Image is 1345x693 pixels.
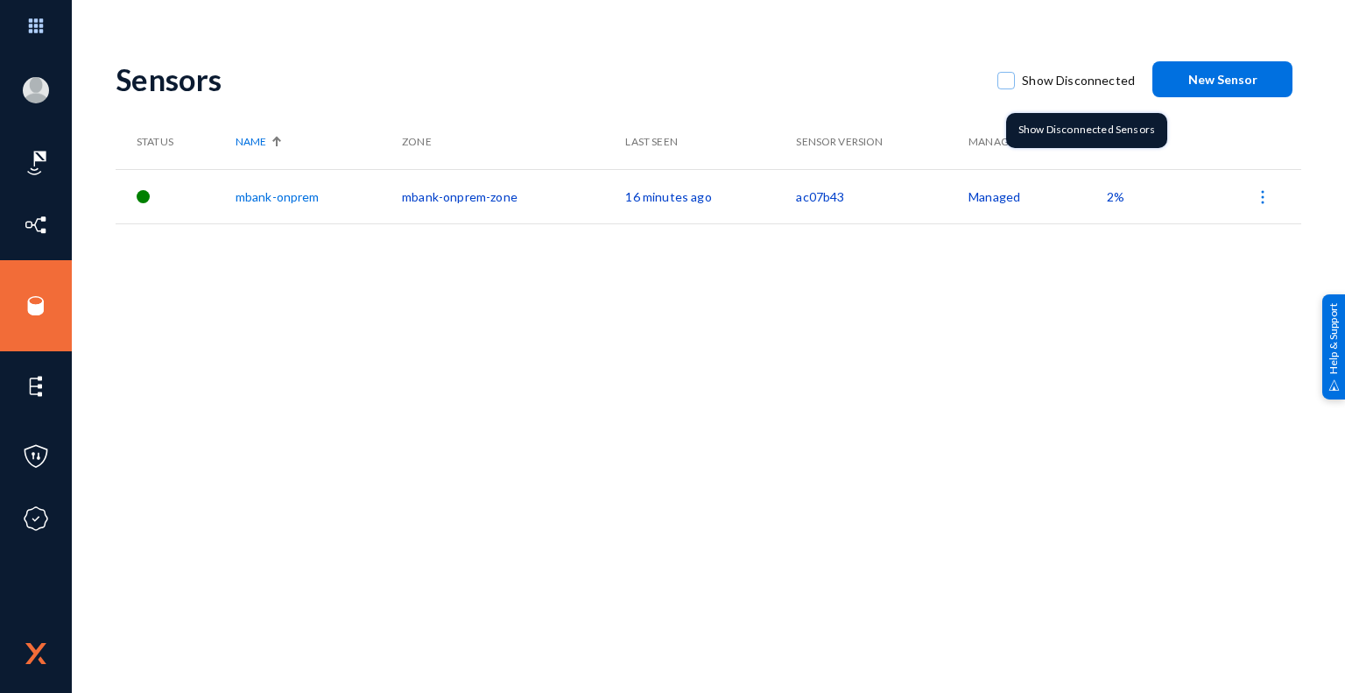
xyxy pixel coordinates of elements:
[10,7,62,45] img: app launcher
[1328,379,1340,391] img: help_support.svg
[1152,61,1292,97] button: New Sensor
[23,212,49,238] img: icon-inventory.svg
[23,506,49,532] img: icon-compliance.svg
[236,134,266,150] span: Name
[402,169,625,223] td: mbank-onprem-zone
[23,77,49,103] img: blank-profile-picture.png
[1107,189,1124,204] span: 2%
[1254,188,1271,206] img: icon-more.svg
[116,115,236,169] th: Status
[1188,72,1257,87] span: New Sensor
[1022,67,1135,94] span: Show Disconnected
[796,115,968,169] th: Sensor Version
[1006,113,1167,148] div: Show Disconnected Sensors
[402,115,625,169] th: Zone
[23,373,49,400] img: icon-elements.svg
[968,169,1107,223] td: Managed
[1322,293,1345,399] div: Help & Support
[796,169,968,223] td: ac07b43
[23,293,49,319] img: icon-sources.svg
[116,61,980,97] div: Sensors
[236,134,393,150] div: Name
[23,150,49,176] img: icon-risk-sonar.svg
[968,115,1107,169] th: Management
[236,189,320,204] a: mbank-onprem
[625,115,796,169] th: Last Seen
[23,443,49,470] img: icon-policies.svg
[625,169,796,223] td: 16 minutes ago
